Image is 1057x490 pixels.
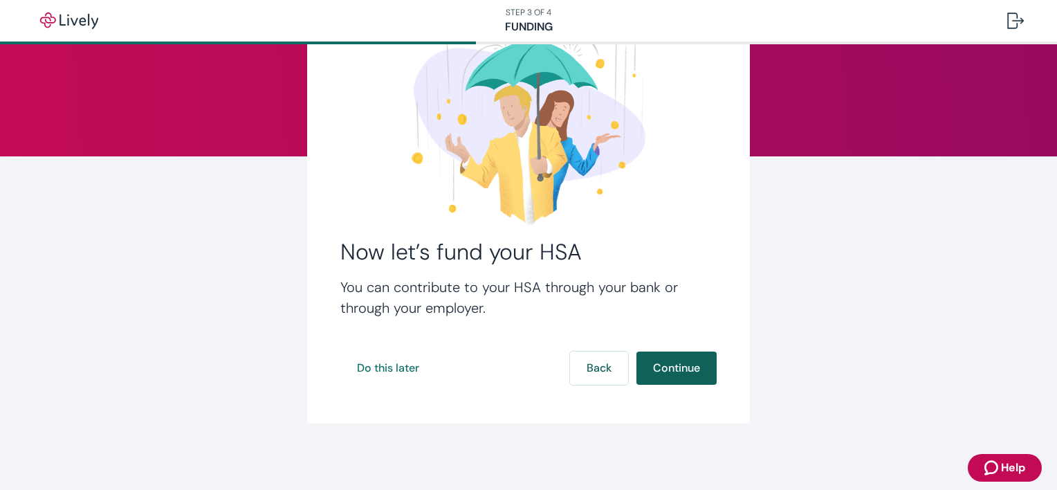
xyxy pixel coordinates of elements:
[340,277,717,318] h4: You can contribute to your HSA through your bank or through your employer.
[636,352,717,385] button: Continue
[30,12,108,29] img: Lively
[984,460,1001,476] svg: Zendesk support icon
[1001,460,1025,476] span: Help
[570,352,628,385] button: Back
[340,238,717,266] h2: Now let’s fund your HSA
[968,454,1042,482] button: Zendesk support iconHelp
[340,352,436,385] button: Do this later
[996,4,1035,37] button: Log out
